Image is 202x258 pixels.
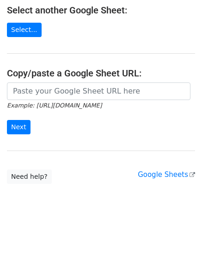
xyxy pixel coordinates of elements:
[7,82,190,100] input: Paste your Google Sheet URL here
[156,214,202,258] iframe: Chat Widget
[7,102,102,109] small: Example: [URL][DOMAIN_NAME]
[7,23,42,37] a: Select...
[7,120,31,134] input: Next
[7,68,195,79] h4: Copy/paste a Google Sheet URL:
[7,170,52,184] a: Need help?
[138,170,195,179] a: Google Sheets
[7,5,195,16] h4: Select another Google Sheet:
